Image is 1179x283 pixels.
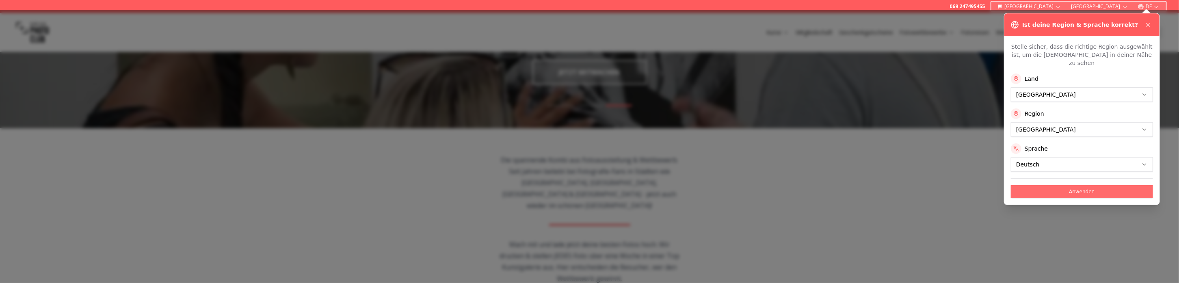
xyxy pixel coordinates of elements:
[1011,43,1153,67] p: Stelle sicher, dass die richtige Region ausgewählt ist, um die [DEMOGRAPHIC_DATA] in deiner Nähe ...
[1135,2,1163,11] button: DE
[950,3,985,10] a: 069 247495455
[1025,75,1038,83] label: Land
[995,2,1065,11] button: [GEOGRAPHIC_DATA]
[1025,110,1044,118] label: Region
[1011,185,1153,198] button: Anwenden
[1025,145,1048,153] label: Sprache
[1068,2,1131,11] button: [GEOGRAPHIC_DATA]
[1022,21,1138,29] h3: Ist deine Region & Sprache korrekt?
